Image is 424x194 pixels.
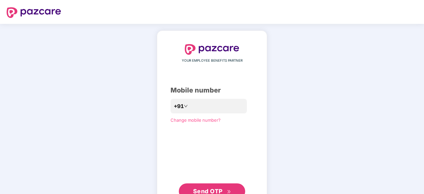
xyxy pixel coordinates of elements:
span: down [184,104,188,108]
div: Mobile number [171,85,253,96]
img: logo [185,44,239,55]
span: +91 [174,102,184,110]
span: double-right [227,190,231,194]
img: logo [7,7,61,18]
a: Change mobile number? [171,117,221,123]
span: YOUR EMPLOYEE BENEFITS PARTNER [182,58,243,63]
